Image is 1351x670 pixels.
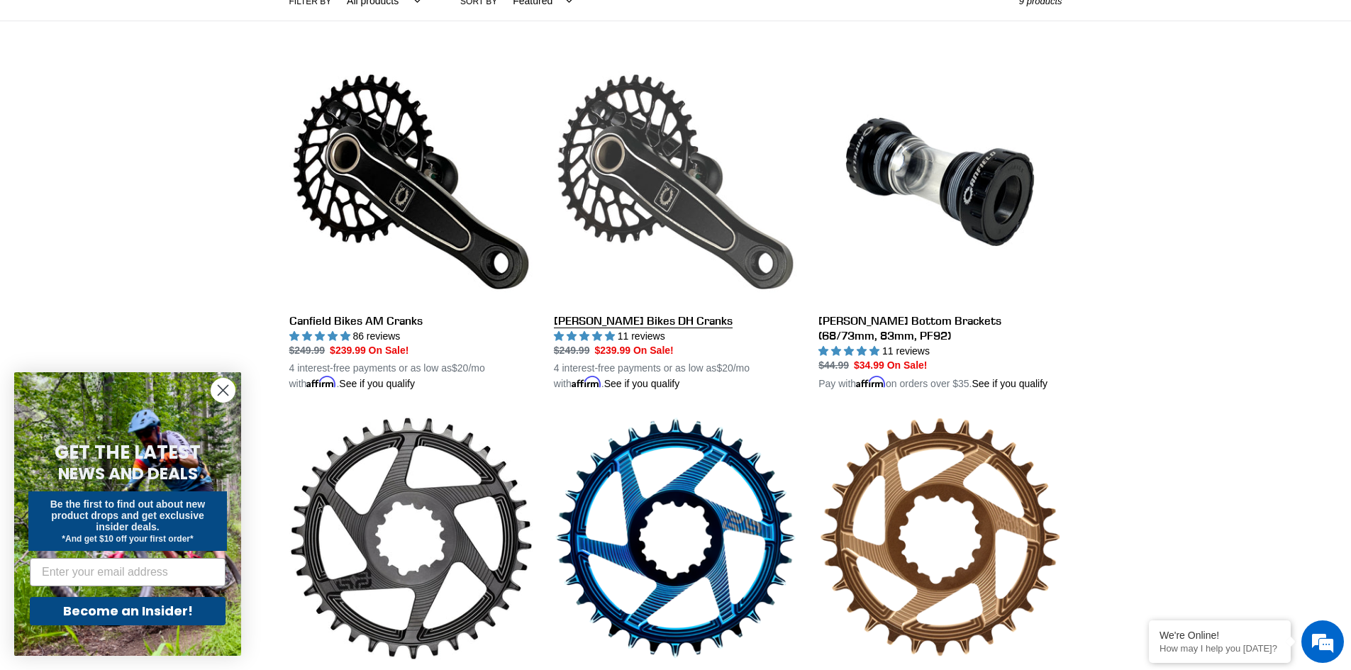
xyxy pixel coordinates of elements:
input: Enter your email address [30,558,226,586]
span: *And get $10 off your first order* [62,534,193,544]
p: How may I help you today? [1160,643,1280,654]
span: NEWS AND DEALS [58,462,198,485]
div: We're Online! [1160,630,1280,641]
button: Become an Insider! [30,597,226,625]
span: Be the first to find out about new product drops and get exclusive insider deals. [50,498,206,532]
button: Close dialog [211,378,235,403]
span: GET THE LATEST [55,440,201,465]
